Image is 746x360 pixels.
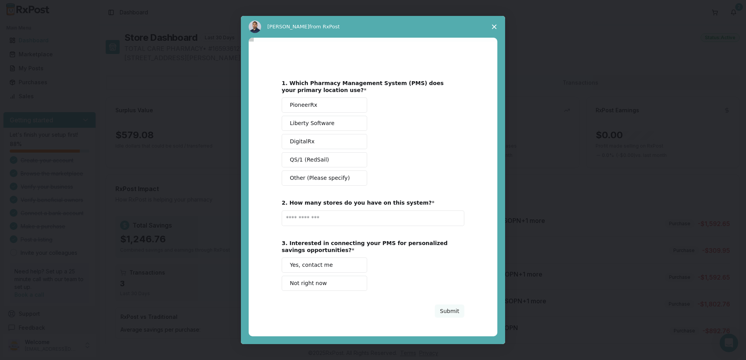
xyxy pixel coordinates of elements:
span: QS/1 (RedSail) [290,156,329,164]
button: Submit [435,304,464,318]
button: DigitalRx [282,134,367,149]
span: Close survey [483,16,505,38]
span: Yes, contact me [290,261,333,269]
span: DigitalRx [290,137,314,146]
img: Profile image for Manuel [249,21,261,33]
span: Liberty Software [290,119,335,127]
button: Not right now [282,276,367,291]
span: [PERSON_NAME] [267,24,309,30]
button: Other (Please specify) [282,170,367,186]
b: 2. How many stores do you have on this system? [282,200,432,206]
b: 3. Interested in connecting your PMS for personalized savings opportunities? [282,240,448,253]
span: PioneerRx [290,101,317,109]
button: PioneerRx [282,97,367,113]
b: 1. Which Pharmacy Management System (PMS) does your primary location use? [282,80,444,93]
button: Yes, contact me [282,257,367,273]
span: Not right now [290,279,327,287]
span: Other (Please specify) [290,174,350,182]
button: Liberty Software [282,116,367,131]
button: QS/1 (RedSail) [282,152,367,167]
input: Enter text... [282,210,464,226]
span: from RxPost [309,24,340,30]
